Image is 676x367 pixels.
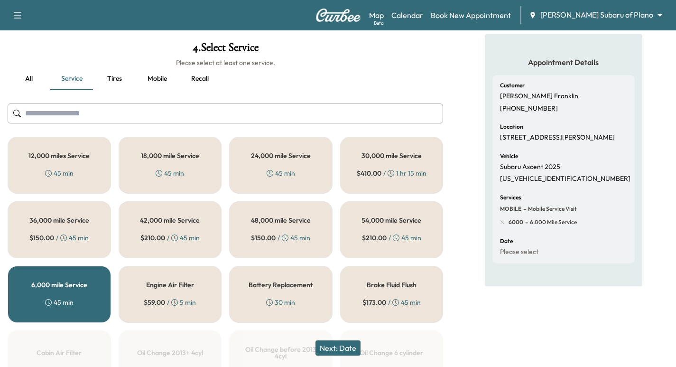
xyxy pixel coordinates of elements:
h6: Please select at least one service. [8,58,443,67]
div: basic tabs example [8,67,443,90]
span: - [521,204,526,214]
p: Subaru Ascent 2025 [500,163,560,171]
h6: Customer [500,83,525,88]
p: [PHONE_NUMBER] [500,104,558,113]
div: / 45 min [362,298,421,307]
div: 45 min [45,298,74,307]
a: MapBeta [369,9,384,21]
h5: Brake Fluid Flush [367,282,417,288]
p: [US_VEHICLE_IDENTIFICATION_NUMBER] [500,175,630,183]
h5: 54,000 mile Service [361,217,421,224]
button: Service [50,67,93,90]
h5: Engine Air Filter [146,282,194,288]
span: $ 59.00 [144,298,165,307]
h6: Date [500,238,513,244]
p: [PERSON_NAME] Franklin [500,92,578,101]
button: Next: Date [315,340,361,356]
a: Calendar [391,9,423,21]
span: [PERSON_NAME] Subaru of Plano [540,9,653,20]
h6: Vehicle [500,153,518,159]
h5: 48,000 mile Service [251,217,311,224]
span: Mobile Service Visit [526,205,577,213]
span: $ 173.00 [362,298,386,307]
span: 6000 [509,218,523,226]
span: $ 410.00 [357,169,381,178]
h5: Appointment Details [492,57,635,67]
button: Tires [93,67,136,90]
div: / 45 min [251,233,310,243]
div: / 45 min [140,233,200,243]
span: - [523,217,528,227]
div: 30 min [266,298,295,307]
a: Book New Appointment [431,9,511,21]
h5: 30,000 mile Service [361,152,422,159]
span: $ 150.00 [251,233,276,243]
button: Recall [178,67,221,90]
div: 45 min [267,169,295,178]
h5: 18,000 mile Service [141,152,199,159]
span: $ 150.00 [29,233,54,243]
span: MOBILE [500,205,521,213]
div: 45 min [156,169,184,178]
h1: 4 . Select Service [8,42,443,58]
h5: 36,000 mile Service [29,217,89,224]
span: 6,000 mile Service [528,218,577,226]
div: / 5 min [144,298,196,307]
div: Beta [374,19,384,27]
div: / 45 min [29,233,89,243]
h6: Services [500,195,521,200]
div: / 1 hr 15 min [357,169,426,178]
h5: 24,000 mile Service [251,152,311,159]
div: / 45 min [362,233,421,243]
img: Curbee Logo [315,9,361,22]
div: 45 min [45,169,74,178]
h5: 42,000 mile Service [140,217,200,224]
span: $ 210.00 [362,233,387,243]
h5: 6,000 mile Service [31,282,87,288]
span: $ 210.00 [140,233,165,243]
p: Please select [500,248,538,256]
h6: Location [500,124,523,130]
h5: 12,000 miles Service [28,152,90,159]
h5: Battery Replacement [249,282,313,288]
button: all [8,67,50,90]
button: Mobile [136,67,178,90]
p: [STREET_ADDRESS][PERSON_NAME] [500,133,615,142]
